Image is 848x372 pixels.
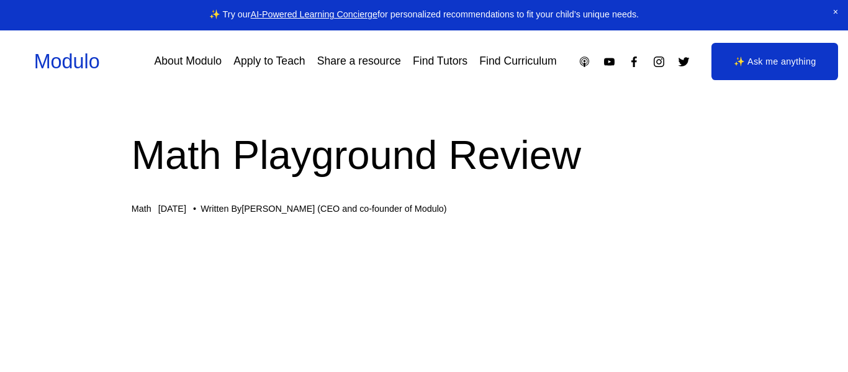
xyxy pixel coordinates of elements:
a: Apple Podcasts [578,55,591,68]
a: Facebook [628,55,641,68]
a: [PERSON_NAME] (CEO and co-founder of Modulo) [241,204,446,214]
h1: Math Playground Review [132,127,717,183]
a: YouTube [603,55,616,68]
a: Share a resource [317,51,401,73]
a: AI-Powered Learning Concierge [251,9,377,19]
a: ✨ Ask me anything [711,43,838,80]
a: Apply to Teach [233,51,305,73]
a: Math [132,204,151,214]
a: About Modulo [154,51,222,73]
a: Modulo [34,50,100,73]
a: Instagram [652,55,665,68]
span: [DATE] [158,204,186,214]
a: Find Curriculum [479,51,556,73]
a: Twitter [677,55,690,68]
div: Written By [201,204,446,214]
a: Find Tutors [413,51,467,73]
